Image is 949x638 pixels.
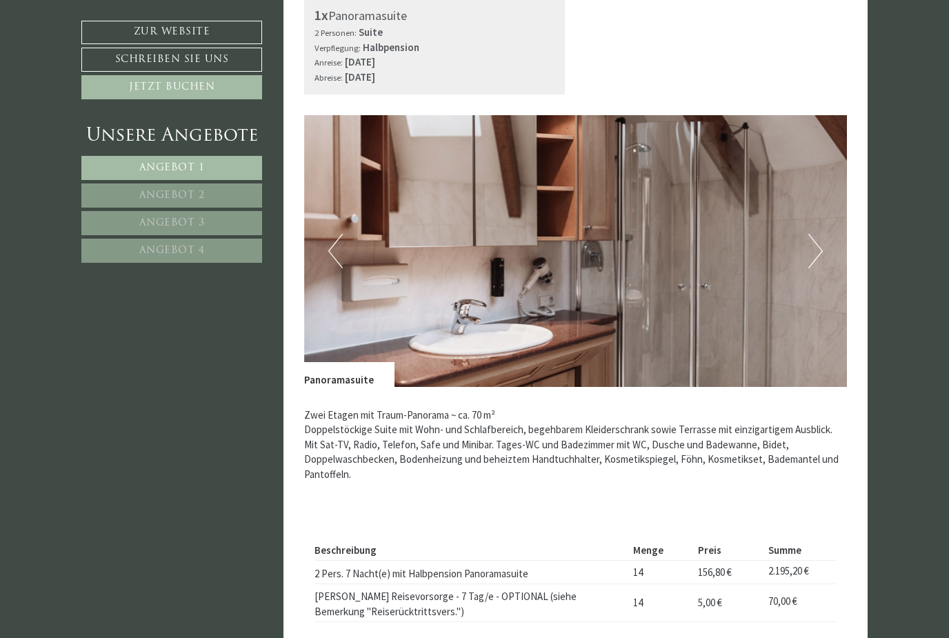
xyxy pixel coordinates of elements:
[10,37,203,76] div: Guten Tag, wie können wir Ihnen helfen?
[345,55,375,68] b: [DATE]
[81,21,262,44] a: Zur Website
[139,246,205,256] span: Angebot 4
[314,42,361,53] small: Verpflegung:
[304,362,394,387] div: Panoramasuite
[628,561,692,584] td: 14
[314,6,555,26] div: Panoramasuite
[81,75,262,99] a: Jetzt buchen
[314,6,328,23] b: 1x
[21,64,197,73] small: 20:05
[763,584,837,621] td: 70,00 €
[314,584,628,621] td: [PERSON_NAME] Reisevorsorge - 7 Tag/e - OPTIONAL (siehe Bemerkung "Reiserücktrittsvers.")
[698,566,732,579] span: 156,80 €
[139,190,205,201] span: Angebot 2
[314,561,628,584] td: 2 Pers. 7 Nacht(e) mit Halbpension Panoramasuite
[81,123,262,149] div: Unsere Angebote
[21,39,197,50] div: Montis – Active Nature Spa
[454,363,543,388] button: Senden
[314,540,628,560] th: Beschreibung
[698,596,722,609] span: 5,00 €
[139,218,205,228] span: Angebot 3
[241,10,303,32] div: Dienstag
[314,72,343,83] small: Abreise:
[314,57,343,68] small: Anreise:
[359,26,383,39] b: Suite
[139,163,205,173] span: Angebot 1
[345,70,375,83] b: [DATE]
[363,41,419,54] b: Halbpension
[763,540,837,560] th: Summe
[692,540,763,560] th: Preis
[808,234,823,268] button: Next
[328,234,343,268] button: Previous
[81,48,262,72] a: Schreiben Sie uns
[304,115,848,387] img: image
[763,561,837,584] td: 2.195,20 €
[628,540,692,560] th: Menge
[628,584,692,621] td: 14
[314,27,357,38] small: 2 Personen:
[304,408,848,481] p: Zwei Etagen mit Traum-Panorama ~ ca. 70 m² Doppelstöckige Suite mit Wohn- und Schlafbereich, bege...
